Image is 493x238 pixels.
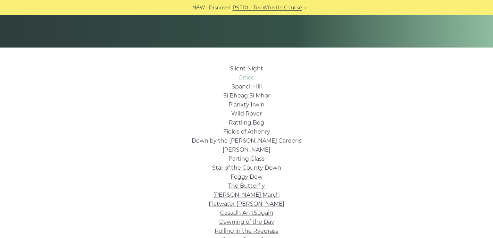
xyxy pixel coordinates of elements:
[212,164,281,171] a: Star of the County Down
[228,155,265,162] a: Parting Glass
[215,228,278,234] a: Rolling in the Ryegrass
[219,219,274,225] a: Dawning of the Day
[232,83,262,90] a: Spancil Hill
[220,210,273,216] a: Casadh An tSúgáin
[209,4,232,12] span: Discover
[213,192,280,198] a: [PERSON_NAME] March
[223,146,270,153] a: [PERSON_NAME]
[228,101,265,108] a: Planxty Irwin
[230,65,263,72] a: Silent Night
[192,4,207,12] span: NEW:
[239,74,254,81] a: Grace
[223,92,270,99] a: Si­ Bheag Si­ Mhor
[233,4,302,12] a: PST10 - Tin Whistle Course
[192,137,302,144] a: Down by the [PERSON_NAME] Gardens
[209,201,284,207] a: Flatwater [PERSON_NAME]
[229,119,264,126] a: Rattling Bog
[228,182,265,189] a: The Butterfly
[231,110,262,117] a: Wild Rover
[231,173,262,180] a: Foggy Dew
[223,128,270,135] a: Fields of Athenry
